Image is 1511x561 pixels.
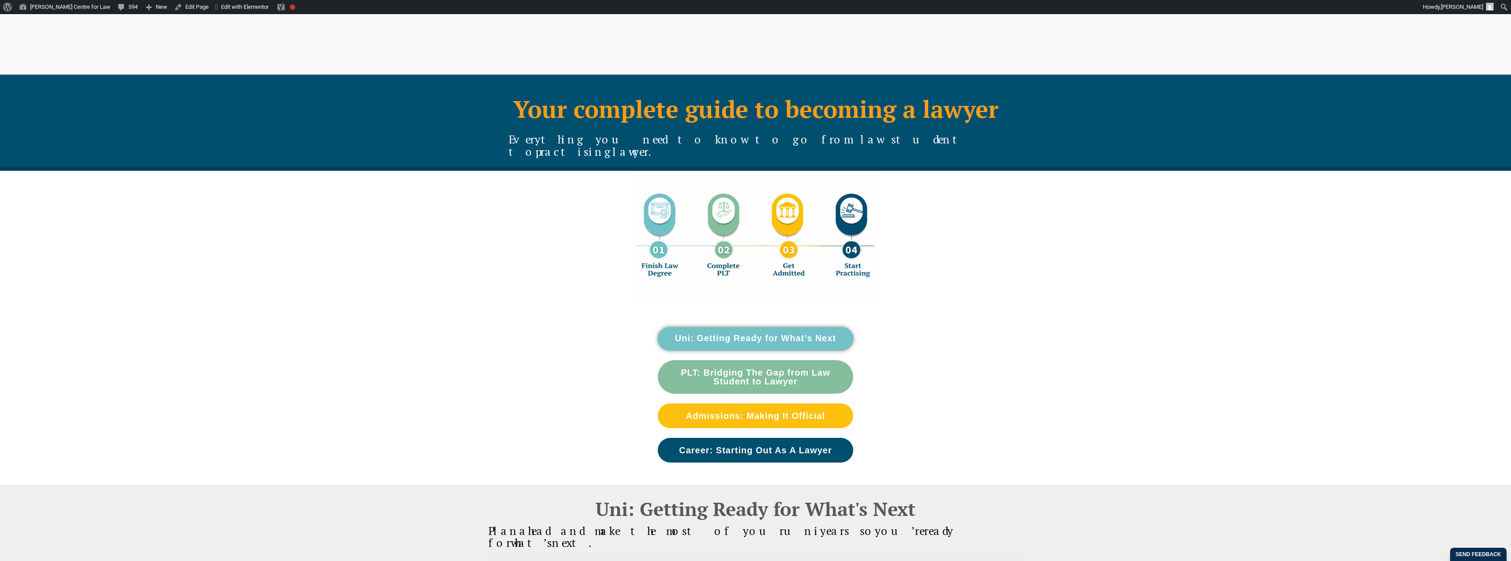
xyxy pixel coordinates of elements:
[658,360,854,394] a: PLT: Bridging The Gap from Law Student to Lawyer
[658,438,854,463] a: Career: Starting Out As A Lawyer
[612,144,653,159] span: lawyer.
[686,411,825,420] span: Admissions: Making It Official
[679,446,832,455] span: Career: Starting Out As A Lawyer
[536,144,612,159] span: practising
[820,523,875,538] span: years so
[488,523,953,550] span: Plan
[221,4,269,10] span: Edit with Elementor
[511,535,552,550] span: what’s
[1441,4,1483,10] span: [PERSON_NAME]
[875,523,924,538] span: you’re
[675,334,836,343] span: Uni: Getting Ready for What’s Next
[290,4,295,10] div: Focus keyphrase not set
[552,535,593,550] span: next.
[658,327,854,350] a: Uni: Getting Ready for What’s Next
[509,98,1003,120] h1: Your complete guide to becoming a lawyer
[509,132,969,159] span: Everything you need to know to go from law student to
[504,498,1007,520] h2: Uni: Getting Ready for What's Next
[662,368,849,386] span: PLT: Bridging The Gap from Law Student to Lawyer
[784,523,820,538] span: uni
[519,523,784,538] span: ahead and make the most of your
[488,523,953,550] span: ready for
[658,403,854,428] a: Admissions: Making It Official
